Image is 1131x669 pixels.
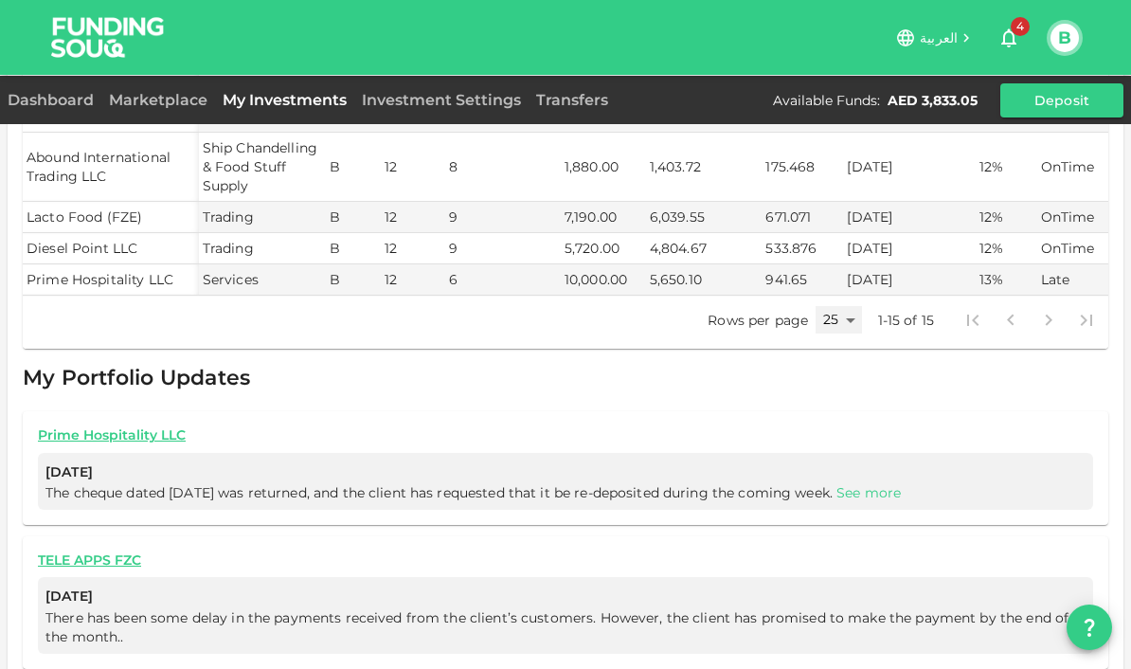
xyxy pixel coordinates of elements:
td: B [326,233,381,264]
td: Abound International Trading LLC [23,133,199,202]
td: Late [1037,264,1108,296]
td: 533.876 [762,233,843,264]
td: 1,880.00 [561,133,646,202]
td: 6,039.55 [646,202,763,233]
td: B [326,264,381,296]
a: Investment Settings [354,91,529,109]
td: B [326,202,381,233]
td: Lacto Food (FZE) [23,202,199,233]
button: 4 [990,19,1028,57]
td: 10,000.00 [561,264,646,296]
td: [DATE] [843,264,975,296]
a: Dashboard [8,91,101,109]
td: Trading [199,202,326,233]
td: 671.071 [762,202,843,233]
span: My Portfolio Updates [23,365,250,390]
td: 5,650.10 [646,264,763,296]
button: Deposit [1000,83,1123,118]
td: 12% [976,233,1037,264]
a: Transfers [529,91,616,109]
a: Marketplace [101,91,215,109]
td: Services [199,264,326,296]
td: 12 [381,233,445,264]
td: Trading [199,233,326,264]
p: 1-15 of 15 [878,311,935,330]
span: [DATE] [45,461,1086,484]
span: العربية [920,29,958,46]
td: Diesel Point LLC [23,233,199,264]
td: [DATE] [843,202,975,233]
td: 4,804.67 [646,233,763,264]
td: [DATE] [843,233,975,264]
a: TELE APPS FZC [38,551,1093,570]
span: [DATE] [45,585,1086,608]
td: Prime Hospitality LLC [23,264,199,296]
button: question [1067,605,1112,650]
td: 1,403.72 [646,133,763,202]
div: Available Funds : [773,91,880,110]
td: 175.468 [762,133,843,202]
div: AED 3,833.05 [888,91,978,110]
td: OnTime [1037,133,1108,202]
td: Ship Chandelling & Food Stuff Supply [199,133,326,202]
td: 12 [381,202,445,233]
span: There has been some delay in the payments received from the client’s customers. However, the clie... [45,609,1068,645]
a: See more [836,484,901,501]
td: 7,190.00 [561,202,646,233]
td: 12% [976,133,1037,202]
span: The cheque dated [DATE] was returned, and the client has requested that it be re-deposited during... [45,484,905,501]
td: B [326,133,381,202]
td: 13% [976,264,1037,296]
td: OnTime [1037,202,1108,233]
p: Rows per page [708,311,808,330]
button: B [1050,24,1079,52]
td: 9 [445,233,560,264]
td: 6 [445,264,560,296]
a: Prime Hospitality LLC [38,426,1093,444]
a: My Investments [215,91,354,109]
td: 5,720.00 [561,233,646,264]
td: 941.65 [762,264,843,296]
td: 12 [381,133,445,202]
td: 12 [381,264,445,296]
td: [DATE] [843,133,975,202]
div: 25 [816,306,861,334]
span: 4 [1011,17,1030,36]
td: 12% [976,202,1037,233]
td: 8 [445,133,560,202]
td: OnTime [1037,233,1108,264]
td: 9 [445,202,560,233]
